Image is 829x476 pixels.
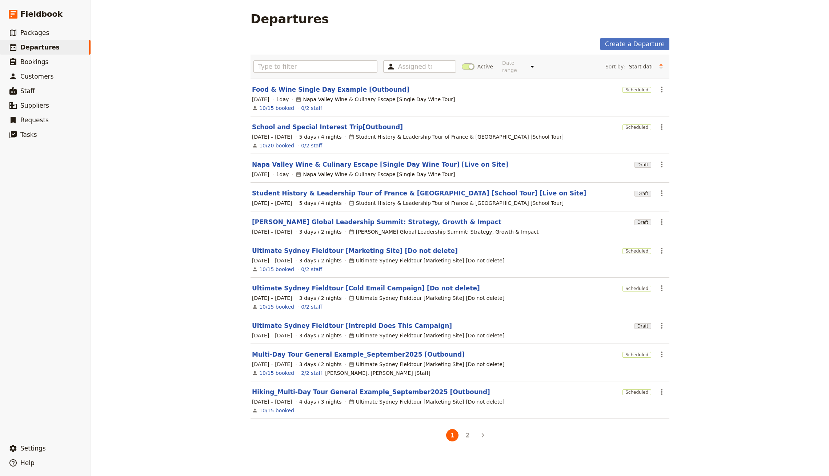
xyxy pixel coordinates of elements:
h1: Departures [251,12,329,26]
span: 5 days / 4 nights [299,133,342,140]
div: Napa Valley Wine & Culinary Escape [Single Day Wine Tour] [296,171,455,178]
button: Actions [656,83,668,96]
span: 3 days / 2 nights [299,361,342,368]
a: 0/2 staff [301,142,322,149]
span: 3 days / 2 nights [299,332,342,339]
div: Ultimate Sydney Fieldtour [Marketing Site] [Do not delete] [349,398,505,405]
span: 1 day [276,171,289,178]
button: Actions [656,282,668,294]
span: Active [477,63,493,70]
span: Scheduled [622,352,651,358]
a: Food & Wine Single Day Example [Outbound] [252,85,409,94]
span: Scheduled [622,389,651,395]
a: Hiking_Multi-Day Tour General Example_September2025 [Outbound] [252,388,490,396]
a: Napa Valley Wine & Culinary Escape [Single Day Wine Tour] [Live on Site] [252,160,508,169]
span: Suppliers [20,102,49,109]
a: View the bookings for this departure [259,104,294,112]
button: Change sort direction [656,61,666,72]
a: View the bookings for this departure [259,407,294,414]
span: Staff [20,87,35,95]
a: View the bookings for this departure [259,142,294,149]
a: [PERSON_NAME] Global Leadership Summit: Strategy, Growth & Impact [252,218,501,226]
span: 4 days / 3 nights [299,398,342,405]
span: Draft [634,162,651,168]
span: Draft [634,219,651,225]
span: Scheduled [622,286,651,291]
a: School and Special Interest Trip[Outbound] [252,123,403,131]
span: 3 days / 2 nights [299,257,342,264]
button: Actions [656,216,668,228]
span: 3 days / 2 nights [299,228,342,235]
button: Actions [656,245,668,257]
a: Multi-Day Tour General Example_September2025 [Outbound] [252,350,465,359]
span: [DATE] – [DATE] [252,361,292,368]
button: Actions [656,320,668,332]
span: 3 days / 2 nights [299,294,342,302]
span: [DATE] – [DATE] [252,332,292,339]
a: View the bookings for this departure [259,303,294,310]
ul: Pagination [429,428,490,443]
button: 2 [461,429,474,441]
span: [DATE] – [DATE] [252,398,292,405]
button: Actions [656,121,668,133]
a: Ultimate Sydney Fieldtour [Marketing Site] [Do not delete] [252,246,458,255]
span: Help [20,459,35,467]
a: Ultimate Sydney Fieldtour [Cold Email Campaign] [Do not delete] [252,284,480,293]
a: View the bookings for this departure [259,369,294,377]
a: 0/2 staff [301,303,322,310]
button: Actions [656,386,668,398]
span: Departures [20,44,60,51]
span: [DATE] – [DATE] [252,199,292,207]
span: Tasks [20,131,37,138]
button: Actions [656,348,668,361]
span: Fieldbook [20,9,63,20]
span: 5 days / 4 nights [299,199,342,207]
span: [DATE] – [DATE] [252,294,292,302]
span: Sort by: [605,63,625,70]
a: 2/2 staff [301,369,322,377]
div: Ultimate Sydney Fieldtour [Marketing Site] [Do not delete] [349,361,505,368]
span: [DATE] – [DATE] [252,257,292,264]
span: 1 day [276,96,289,103]
div: Student History & Leadership Tour of France & [GEOGRAPHIC_DATA] [School Tour] [349,199,564,207]
a: View the bookings for this departure [259,266,294,273]
span: Bookings [20,58,48,66]
div: Napa Valley Wine & Culinary Escape [Single Day Wine Tour] [296,96,455,103]
a: 0/2 staff [301,104,322,112]
a: Create a Departure [600,38,669,50]
span: Packages [20,29,49,36]
span: Customers [20,73,53,80]
a: Ultimate Sydney Fieldtour [Intrepid Does This Campaign] [252,321,452,330]
span: Settings [20,445,46,452]
input: Type to filter [253,60,377,73]
div: Student History & Leadership Tour of France & [GEOGRAPHIC_DATA] [School Tour] [349,133,564,140]
button: Actions [656,187,668,199]
input: Assigned to [398,62,432,71]
a: 0/2 staff [301,266,322,273]
span: Requests [20,116,49,124]
span: [DATE] [252,171,269,178]
span: Scheduled [622,124,651,130]
select: Sort by: [626,61,656,72]
a: Student History & Leadership Tour of France & [GEOGRAPHIC_DATA] [School Tour] [Live on Site] [252,189,586,198]
div: [PERSON_NAME] Global Leadership Summit: Strategy, Growth & Impact [349,228,539,235]
span: Scheduled [622,248,651,254]
span: [DATE] [252,96,269,103]
span: [DATE] – [DATE] [252,228,292,235]
button: Actions [656,158,668,171]
span: Silvana, Dwight Schrute [Staff] [325,369,430,377]
span: [DATE] – [DATE] [252,133,292,140]
div: Ultimate Sydney Fieldtour [Marketing Site] [Do not delete] [349,332,505,339]
button: Next [477,429,489,441]
span: Scheduled [622,87,651,93]
button: 1 [446,429,458,441]
span: Draft [634,191,651,197]
div: Ultimate Sydney Fieldtour [Marketing Site] [Do not delete] [349,294,505,302]
span: Draft [634,323,651,329]
div: Ultimate Sydney Fieldtour [Marketing Site] [Do not delete] [349,257,505,264]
